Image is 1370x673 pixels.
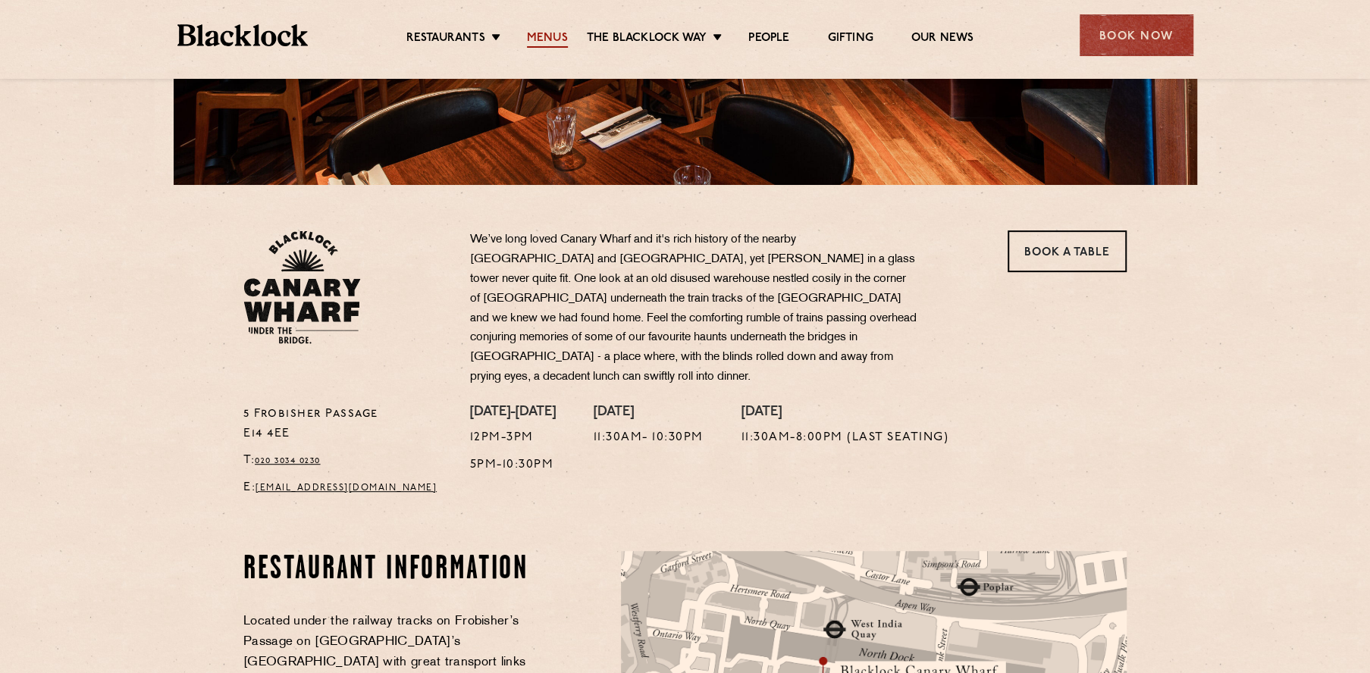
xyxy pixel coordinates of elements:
a: Our News [911,31,974,48]
h4: [DATE] [741,405,949,421]
div: Book Now [1080,14,1193,56]
a: Restaurants [406,31,485,48]
p: E: [243,478,447,498]
p: We’ve long loved Canary Wharf and it's rich history of the nearby [GEOGRAPHIC_DATA] and [GEOGRAPH... [470,230,917,387]
p: 11:30am-8:00pm (Last Seating) [741,428,949,448]
p: 11:30am- 10:30pm [594,428,704,448]
h2: Restaurant Information [243,551,534,589]
a: The Blacklock Way [587,31,707,48]
a: 020 3034 0230 [255,456,321,465]
img: BL_CW_Logo_Website.svg [243,230,361,344]
a: People [748,31,789,48]
a: Gifting [827,31,873,48]
a: [EMAIL_ADDRESS][DOMAIN_NAME] [256,484,437,493]
h4: [DATE]-[DATE] [470,405,556,421]
a: Book a Table [1008,230,1127,272]
h4: [DATE] [594,405,704,421]
img: BL_Textured_Logo-footer-cropped.svg [177,24,309,46]
p: 5 Frobisher Passage E14 4EE [243,405,447,444]
p: T: [243,451,447,471]
p: 5pm-10:30pm [470,455,556,475]
p: 12pm-3pm [470,428,556,448]
a: Menus [527,31,568,48]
